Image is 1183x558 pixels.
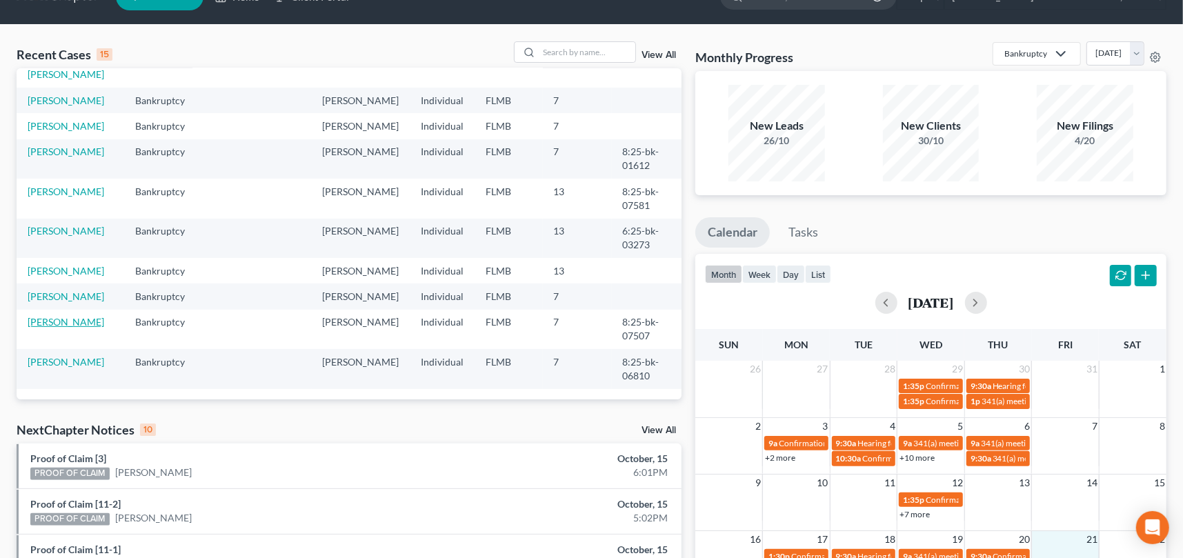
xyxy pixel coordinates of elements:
[858,438,1071,448] span: Hearing for Forest [PERSON_NAME] II & [PERSON_NAME]
[612,349,682,388] td: 8:25-bk-06810
[836,438,857,448] span: 9:30a
[988,339,1008,350] span: Thu
[543,258,612,283] td: 13
[748,531,762,548] span: 16
[982,396,1115,406] span: 341(a) meeting for [PERSON_NAME]
[28,316,104,328] a: [PERSON_NAME]
[17,46,112,63] div: Recent Cases
[777,265,805,283] button: day
[642,50,676,60] a: View All
[464,466,668,479] div: 6:01PM
[464,497,668,511] div: October, 15
[464,511,668,525] div: 5:02PM
[1153,475,1166,491] span: 15
[888,418,897,435] span: 4
[695,217,770,248] a: Calendar
[28,186,104,197] a: [PERSON_NAME]
[993,381,1100,391] span: Hearing for [PERSON_NAME]
[908,295,954,310] h2: [DATE]
[124,310,210,349] td: Bankruptcy
[971,453,991,464] span: 9:30a
[993,453,1126,464] span: 341(a) meeting for [PERSON_NAME]
[475,310,543,349] td: FLMB
[475,283,543,309] td: FLMB
[642,426,676,435] a: View All
[956,418,964,435] span: 5
[719,339,739,350] span: Sun
[312,310,410,349] td: [PERSON_NAME]
[863,453,1021,464] span: Confirmation Hearing for [PERSON_NAME]
[754,418,762,435] span: 2
[410,88,475,113] td: Individual
[30,498,121,510] a: Proof of Claim [11-2]
[539,42,635,62] input: Search by name...
[728,134,825,148] div: 26/10
[926,495,1084,505] span: Confirmation Hearing for [PERSON_NAME]
[926,396,1084,406] span: Confirmation Hearing for [PERSON_NAME]
[475,219,543,258] td: FLMB
[903,495,924,505] span: 1:35p
[30,544,121,555] a: Proof of Claim [11-1]
[1058,339,1073,350] span: Fri
[28,265,104,277] a: [PERSON_NAME]
[28,290,104,302] a: [PERSON_NAME]
[903,438,912,448] span: 9a
[124,88,210,113] td: Bankruptcy
[742,265,777,283] button: week
[816,361,830,377] span: 27
[312,219,410,258] td: [PERSON_NAME]
[543,310,612,349] td: 7
[903,381,924,391] span: 1:35p
[951,361,964,377] span: 29
[805,265,831,283] button: list
[30,452,106,464] a: Proof of Claim [3]
[124,139,210,179] td: Bankruptcy
[612,219,682,258] td: 6:25-bk-03273
[124,349,210,388] td: Bankruptcy
[115,511,192,525] a: [PERSON_NAME]
[1037,118,1133,134] div: New Filings
[475,349,543,388] td: FLMB
[410,349,475,388] td: Individual
[475,113,543,139] td: FLMB
[17,421,156,438] div: NextChapter Notices
[140,424,156,436] div: 10
[312,179,410,218] td: [PERSON_NAME]
[1136,511,1169,544] div: Open Intercom Messenger
[30,513,110,526] div: PROOF OF CLAIM
[1085,361,1099,377] span: 31
[543,219,612,258] td: 13
[903,396,924,406] span: 1:35p
[913,438,1046,448] span: 341(a) meeting for [PERSON_NAME]
[695,49,793,66] h3: Monthly Progress
[124,283,210,309] td: Bankruptcy
[410,258,475,283] td: Individual
[543,139,612,179] td: 7
[612,139,682,179] td: 8:25-bk-01612
[464,543,668,557] div: October, 15
[776,217,831,248] a: Tasks
[971,438,980,448] span: 9a
[97,48,112,61] div: 15
[28,120,104,132] a: [PERSON_NAME]
[919,339,942,350] span: Wed
[475,139,543,179] td: FLMB
[1158,361,1166,377] span: 1
[822,418,830,435] span: 3
[1091,418,1099,435] span: 7
[28,356,104,368] a: [PERSON_NAME]
[705,265,742,283] button: month
[855,339,873,350] span: Tue
[784,339,808,350] span: Mon
[883,134,980,148] div: 30/10
[312,283,410,309] td: [PERSON_NAME]
[754,475,762,491] span: 9
[768,438,777,448] span: 9a
[883,361,897,377] span: 28
[28,225,104,237] a: [PERSON_NAME]
[1158,418,1166,435] span: 8
[883,531,897,548] span: 18
[312,349,410,388] td: [PERSON_NAME]
[971,381,991,391] span: 9:30a
[1004,48,1047,59] div: Bankruptcy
